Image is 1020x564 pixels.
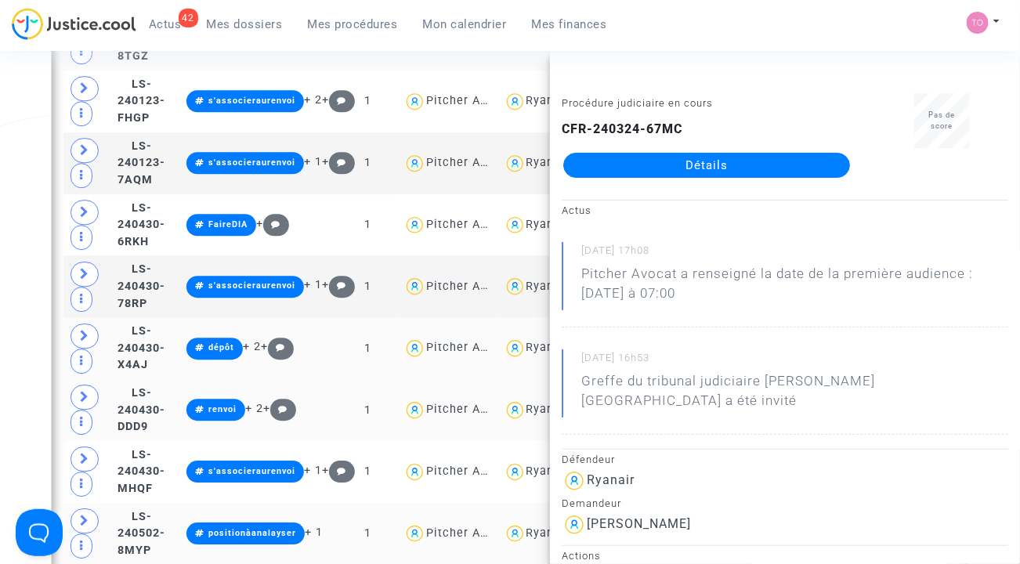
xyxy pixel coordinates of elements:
[504,275,526,298] img: icon-user.svg
[426,526,512,540] div: Pitcher Avocat
[504,522,526,545] img: icon-user.svg
[562,512,587,537] img: icon-user.svg
[338,70,398,132] td: 1
[304,278,322,291] span: + 1
[208,219,248,230] span: FaireDIA
[562,468,587,493] img: icon-user.svg
[338,194,398,256] td: 1
[208,157,295,168] span: s'associeraurenvoi
[208,280,295,291] span: s'associeraurenvoi
[581,351,1008,371] small: [DATE] 16h53
[208,528,296,538] span: positionàanalayser
[305,526,323,539] span: + 1
[179,9,198,27] div: 42
[118,448,165,495] span: LS-240430-MHQF
[304,155,322,168] span: + 1
[587,516,691,531] div: [PERSON_NAME]
[426,465,512,478] div: Pitcher Avocat
[338,132,398,194] td: 1
[118,324,165,371] span: LS-240430-X4AJ
[526,403,570,416] div: Ryanair
[304,464,322,477] span: + 1
[322,93,356,107] span: +
[426,94,512,107] div: Pitcher Avocat
[338,255,398,317] td: 1
[426,341,512,354] div: Pitcher Avocat
[526,526,570,540] div: Ryanair
[928,110,955,130] span: Pas de score
[526,280,570,293] div: Ryanair
[118,201,165,248] span: LS-240430-6RKH
[562,97,713,109] small: Procédure judiciaire en cours
[12,8,136,40] img: jc-logo.svg
[16,509,63,556] iframe: Help Scout Beacon - Open
[504,461,526,483] img: icon-user.svg
[423,17,507,31] span: Mon calendrier
[243,340,261,353] span: + 2
[562,550,601,562] small: Actions
[426,218,512,231] div: Pitcher Avocat
[526,218,570,231] div: Ryanair
[403,275,426,298] img: icon-user.svg
[118,139,165,186] span: LS-240123-7AQM
[562,454,615,465] small: Défendeur
[426,280,512,293] div: Pitcher Avocat
[338,379,398,441] td: 1
[403,337,426,360] img: icon-user.svg
[587,472,635,487] div: Ryanair
[403,152,426,175] img: icon-user.svg
[322,155,356,168] span: +
[426,156,512,169] div: Pitcher Avocat
[403,399,426,421] img: icon-user.svg
[308,17,398,31] span: Mes procédures
[403,461,426,483] img: icon-user.svg
[118,262,165,309] span: LS-240430-78RP
[581,264,1008,311] p: Pitcher Avocat a renseigné la date de la première audience : [DATE] à 07:00
[256,217,290,230] span: +
[208,96,295,106] span: s'associeraurenvoi
[532,17,607,31] span: Mes finances
[403,90,426,113] img: icon-user.svg
[208,466,295,476] span: s'associeraurenvoi
[581,244,1008,264] small: [DATE] 17h08
[526,341,570,354] div: Ryanair
[526,156,570,169] div: Ryanair
[245,402,263,415] span: + 2
[322,278,356,291] span: +
[426,403,512,416] div: Pitcher Avocat
[504,337,526,360] img: icon-user.svg
[504,90,526,113] img: icon-user.svg
[563,153,850,178] a: Détails
[967,12,989,34] img: fe1f3729a2b880d5091b466bdc4f5af5
[136,13,194,36] a: 42Actus
[118,510,165,557] span: LS-240502-8MYP
[208,342,234,352] span: dépôt
[207,17,283,31] span: Mes dossiers
[322,464,356,477] span: +
[504,214,526,237] img: icon-user.svg
[504,152,526,175] img: icon-user.svg
[208,404,237,414] span: renvoi
[519,13,620,36] a: Mes finances
[304,93,322,107] span: + 2
[403,214,426,237] img: icon-user.svg
[504,399,526,421] img: icon-user.svg
[149,17,182,31] span: Actus
[261,340,295,353] span: +
[411,13,519,36] a: Mon calendrier
[263,402,297,415] span: +
[526,465,570,478] div: Ryanair
[295,13,411,36] a: Mes procédures
[562,497,621,509] small: Demandeur
[526,94,570,107] div: Ryanair
[581,371,1008,418] p: Greffe du tribunal judiciaire [PERSON_NAME][GEOGRAPHIC_DATA] a été invité
[562,204,591,216] small: Actus
[118,78,165,125] span: LS-240123-FHGP
[338,441,398,503] td: 1
[403,522,426,545] img: icon-user.svg
[194,13,295,36] a: Mes dossiers
[562,121,682,136] b: CFR-240324-67MC
[118,386,165,433] span: LS-240430-DDD9
[338,317,398,379] td: 1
